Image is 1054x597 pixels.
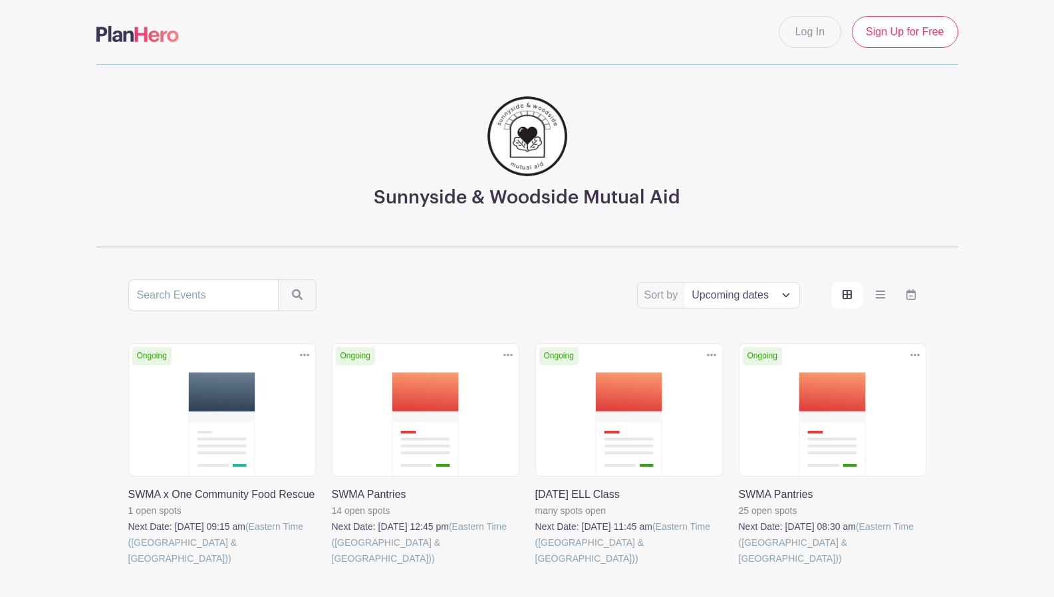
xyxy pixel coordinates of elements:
[96,26,179,42] img: logo-507f7623f17ff9eddc593b1ce0a138ce2505c220e1c5a4e2b4648c50719b7d32.svg
[644,287,682,303] label: Sort by
[487,96,567,176] img: 256.png
[852,16,958,48] a: Sign Up for Free
[832,282,926,308] div: order and view
[128,279,279,311] input: Search Events
[374,187,680,209] h3: Sunnyside & Woodside Mutual Aid
[779,16,841,48] a: Log In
